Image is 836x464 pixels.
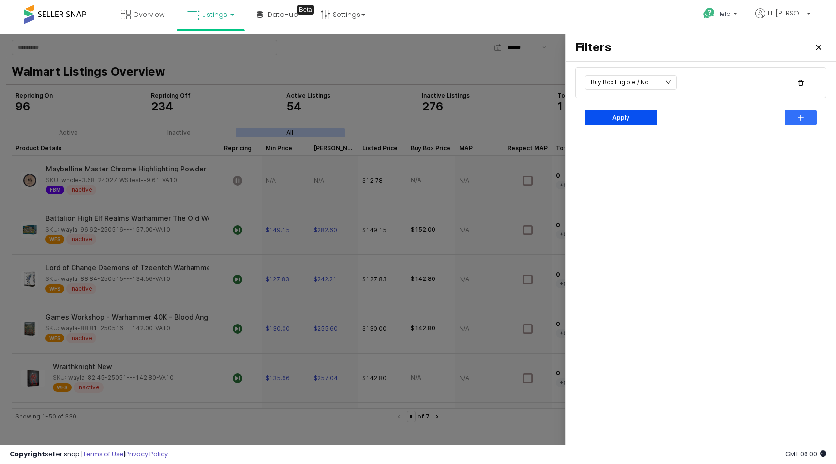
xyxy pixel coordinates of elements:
span: 2025-08-10 06:00 GMT [785,449,826,459]
span: Hi [PERSON_NAME] [768,8,804,18]
a: Terms of Use [83,449,124,459]
div: seller snap | | [10,450,168,459]
button: Close [811,6,826,21]
i: icon: down [665,46,671,51]
h3: Filters [575,7,632,20]
span: DataHub [268,10,298,19]
a: Privacy Policy [125,449,168,459]
strong: Copyright [10,449,45,459]
p: Apply [612,80,629,88]
div: Tooltip anchor [297,5,314,15]
span: Help [717,10,731,18]
span: Overview [133,10,164,19]
a: Hi [PERSON_NAME] [755,8,811,30]
span: Listings [202,10,227,19]
button: Apply [585,76,657,92]
i: Get Help [703,7,715,19]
